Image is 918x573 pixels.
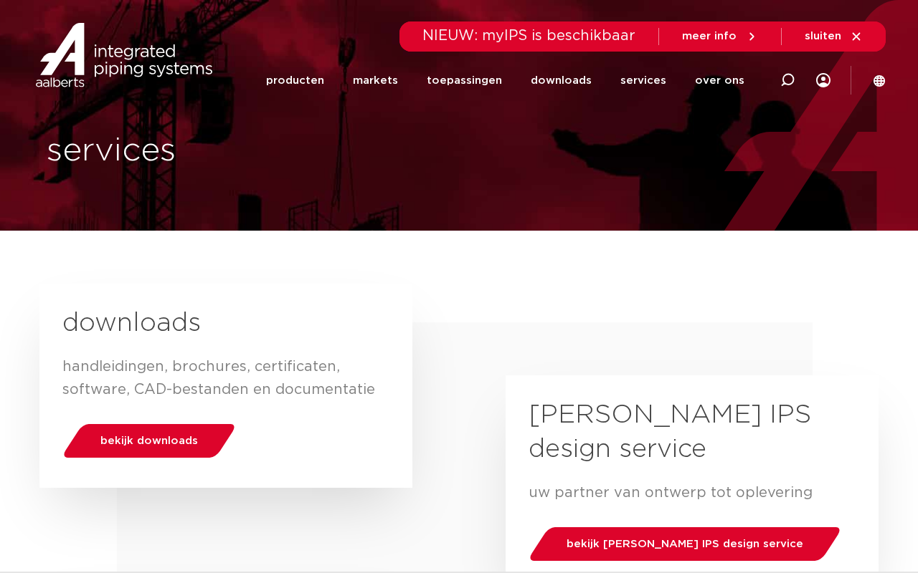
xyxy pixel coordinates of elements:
a: markets [353,53,398,108]
span: meer info [682,31,737,42]
a: meer info [682,30,758,43]
span: bekijk downloads [100,435,198,446]
a: services [620,53,666,108]
span: uw partner van ontwerp tot oplevering [529,486,813,500]
span: NIEUW: myIPS is beschikbaar [422,29,635,43]
a: toepassingen [427,53,502,108]
span: bekijk [PERSON_NAME] IPS design service [567,539,803,549]
a: downloads [531,53,592,108]
nav: Menu [266,53,744,108]
span: sluiten [805,31,841,42]
a: downloads handleidingen, brochures, certificaten, software, CAD-bestanden en documentatie bekijk ... [39,284,412,488]
a: sluiten [805,30,863,43]
span: handleidingen, brochures, certificaten, software, CAD-bestanden en documentatie [62,360,375,397]
div: my IPS [816,64,831,96]
a: over ons [695,53,744,108]
h2: [PERSON_NAME] IPS design service [529,398,856,467]
h1: services [47,128,452,174]
a: producten [266,53,324,108]
h2: downloads [62,307,389,341]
